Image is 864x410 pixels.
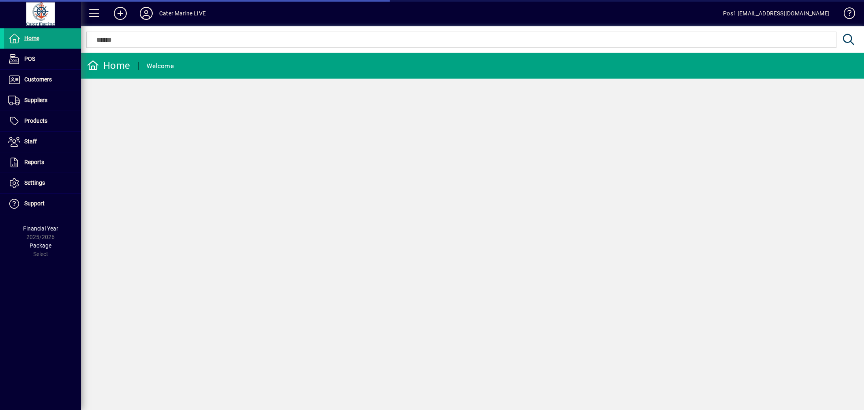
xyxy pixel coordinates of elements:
[4,49,81,69] a: POS
[24,117,47,124] span: Products
[4,173,81,193] a: Settings
[4,111,81,131] a: Products
[838,2,854,28] a: Knowledge Base
[4,70,81,90] a: Customers
[24,56,35,62] span: POS
[24,97,47,103] span: Suppliers
[4,132,81,152] a: Staff
[159,7,206,20] div: Cater Marine LIVE
[24,76,52,83] span: Customers
[24,159,44,165] span: Reports
[107,6,133,21] button: Add
[24,179,45,186] span: Settings
[23,225,58,232] span: Financial Year
[147,60,174,73] div: Welcome
[87,59,130,72] div: Home
[24,35,39,41] span: Home
[4,152,81,173] a: Reports
[24,138,37,145] span: Staff
[723,7,830,20] div: Pos1 [EMAIL_ADDRESS][DOMAIN_NAME]
[133,6,159,21] button: Profile
[4,194,81,214] a: Support
[30,242,51,249] span: Package
[24,200,45,207] span: Support
[4,90,81,111] a: Suppliers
